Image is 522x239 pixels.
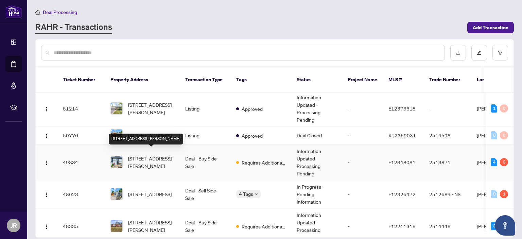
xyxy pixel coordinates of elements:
[491,190,497,198] div: 0
[388,159,416,165] span: E12348081
[242,159,286,166] span: Requires Additional Docs
[128,132,172,139] span: [STREET_ADDRESS]
[388,132,416,138] span: X12369031
[342,180,383,208] td: -
[500,190,508,198] div: 1
[291,126,342,144] td: Deal Closed
[43,9,77,15] span: Deal Processing
[57,91,105,126] td: 51214
[473,22,508,33] span: Add Transaction
[128,101,174,116] span: [STREET_ADDRESS][PERSON_NAME]
[180,67,231,93] th: Transaction Type
[342,144,383,180] td: -
[109,134,183,144] div: [STREET_ADDRESS][PERSON_NAME]
[291,67,342,93] th: Status
[11,221,17,230] span: JR
[44,160,49,166] img: Logo
[491,158,497,166] div: 4
[491,104,497,113] div: 1
[424,144,471,180] td: 2513871
[180,144,231,180] td: Deal - Buy Side Sale
[491,222,497,230] div: 3
[467,22,514,33] button: Add Transaction
[471,45,487,61] button: edit
[57,67,105,93] th: Ticket Number
[242,223,286,230] span: Requires Additional Docs
[383,67,424,93] th: MLS #
[111,220,122,232] img: thumbnail-img
[41,157,52,168] button: Logo
[128,219,174,234] span: [STREET_ADDRESS][PERSON_NAME]
[180,91,231,126] td: Listing
[128,155,174,170] span: [STREET_ADDRESS][PERSON_NAME]
[242,105,263,113] span: Approved
[291,144,342,180] td: Information Updated - Processing Pending
[342,91,383,126] td: -
[35,10,40,15] span: home
[57,126,105,144] td: 50776
[239,190,253,198] span: 4 Tags
[111,188,122,200] img: thumbnail-img
[44,224,49,229] img: Logo
[342,67,383,93] th: Project Name
[35,21,112,34] a: RAHR - Transactions
[500,158,508,166] div: 3
[388,105,416,112] span: E12373618
[495,215,515,236] button: Open asap
[111,103,122,114] img: thumbnail-img
[492,45,508,61] button: filter
[41,221,52,232] button: Logo
[41,103,52,114] button: Logo
[44,192,49,198] img: Logo
[57,144,105,180] td: 49834
[41,189,52,200] button: Logo
[242,132,263,139] span: Approved
[41,130,52,141] button: Logo
[450,45,466,61] button: download
[111,130,122,141] img: thumbnail-img
[424,126,471,144] td: 2514598
[111,156,122,168] img: thumbnail-img
[180,180,231,208] td: Deal - Sell Side Sale
[342,126,383,144] td: -
[291,180,342,208] td: In Progress - Pending Information
[500,104,508,113] div: 0
[231,67,291,93] th: Tags
[180,126,231,144] td: Listing
[57,180,105,208] td: 48623
[291,91,342,126] td: Information Updated - Processing Pending
[5,5,22,18] img: logo
[105,67,180,93] th: Property Address
[424,91,471,126] td: -
[388,191,416,197] span: E12326472
[44,133,49,139] img: Logo
[477,50,482,55] span: edit
[44,106,49,112] img: Logo
[498,50,503,55] span: filter
[500,131,508,139] div: 0
[424,180,471,208] td: 2512689 - NS
[128,190,172,198] span: [STREET_ADDRESS]
[424,67,471,93] th: Trade Number
[255,192,258,196] span: down
[456,50,460,55] span: download
[388,223,416,229] span: E12211318
[491,131,497,139] div: 0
